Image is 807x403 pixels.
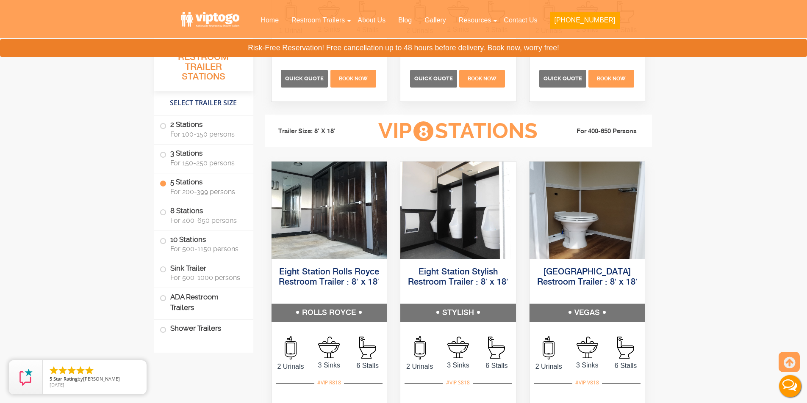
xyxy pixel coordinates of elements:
a: Book Now [588,74,635,82]
li:  [84,365,94,376]
a: About Us [351,11,392,30]
label: 2 Stations [160,116,247,142]
label: 8 Stations [160,202,247,228]
span: 5 [50,376,52,382]
span: 6 Stalls [348,361,387,371]
span: For 150-250 persons [170,159,243,167]
span: [DATE] [50,381,64,388]
img: an icon of urinal [285,336,297,359]
img: Review Rating [17,369,34,386]
img: an icon of sink [318,337,340,358]
a: Blog [392,11,418,30]
label: 3 Stations [160,145,247,171]
a: [GEOGRAPHIC_DATA] Restroom Trailer : 8′ x 18′ [537,268,638,287]
span: For 100-150 persons [170,130,243,138]
span: For 200-399 persons [170,188,243,196]
span: For 400-650 persons [170,217,243,225]
span: For 500-1000 persons [170,274,243,282]
span: Quick Quote [285,75,324,82]
h5: ROLLS ROYCE [272,304,387,322]
a: Home [254,11,285,30]
img: an icon of stall [617,337,634,359]
h4: Select Trailer Size [154,95,253,111]
a: Quick Quote [410,74,458,82]
h5: STYLISH [400,304,516,322]
span: 2 Urinals [400,362,439,372]
li: For 400-650 Persons [551,126,646,137]
label: Sink Trailer [160,259,247,285]
span: Quick Quote [414,75,453,82]
button: [PHONE_NUMBER] [550,12,619,29]
span: 2 Urinals [530,362,568,372]
span: by [50,376,140,382]
span: 6 Stalls [607,361,645,371]
h3: All Portable Restroom Trailer Stations [154,40,253,91]
img: an icon of stall [488,337,505,359]
label: 10 Stations [160,231,247,257]
img: an icon of sink [447,337,469,358]
li:  [75,365,86,376]
span: 8 [413,121,433,141]
a: Eight Station Rolls Royce Restroom Trailer : 8′ x 18′ [279,268,379,287]
h3: VIP Stations [365,120,551,143]
a: Contact Us [497,11,544,30]
span: 3 Sinks [568,360,607,370]
span: Book Now [468,76,496,82]
img: an icon of urinal [414,336,426,359]
a: Resources [452,11,497,30]
img: an icon of stall [359,337,376,359]
li: Trailer Size: 8' X 18' [271,119,366,144]
img: an icon of sink [577,337,598,358]
img: An image of 8 station shower outside view [400,162,516,259]
span: 3 Sinks [439,360,477,370]
div: #VIP S818 [443,377,473,388]
span: Star Rating [53,376,78,382]
a: Quick Quote [281,74,329,82]
img: An image of 8 station shower outside view [272,162,387,259]
img: An image of 8 station shower outside view [530,162,645,259]
label: 5 Stations [160,173,247,200]
span: Book Now [339,76,368,82]
span: Book Now [597,76,626,82]
span: 3 Sinks [310,360,348,370]
div: #VIP V818 [572,377,602,388]
div: #VIP R818 [314,377,344,388]
li:  [67,365,77,376]
a: Eight Station Stylish Restroom Trailer : 8′ x 18′ [408,268,508,287]
label: Shower Trailers [160,320,247,338]
li:  [58,365,68,376]
label: ADA Restroom Trailers [160,288,247,317]
img: an icon of urinal [543,336,555,359]
span: Quick Quote [544,75,582,82]
li:  [49,365,59,376]
a: Book Now [329,74,377,82]
a: Restroom Trailers [285,11,351,30]
a: Book Now [458,74,506,82]
span: 2 Urinals [272,362,310,372]
span: For 500-1150 persons [170,245,243,253]
a: Gallery [418,11,452,30]
button: Live Chat [773,369,807,403]
a: Quick Quote [539,74,588,82]
span: 6 Stalls [477,361,516,371]
a: [PHONE_NUMBER] [544,11,626,34]
span: [PERSON_NAME] [83,376,120,382]
h5: VEGAS [530,304,645,322]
